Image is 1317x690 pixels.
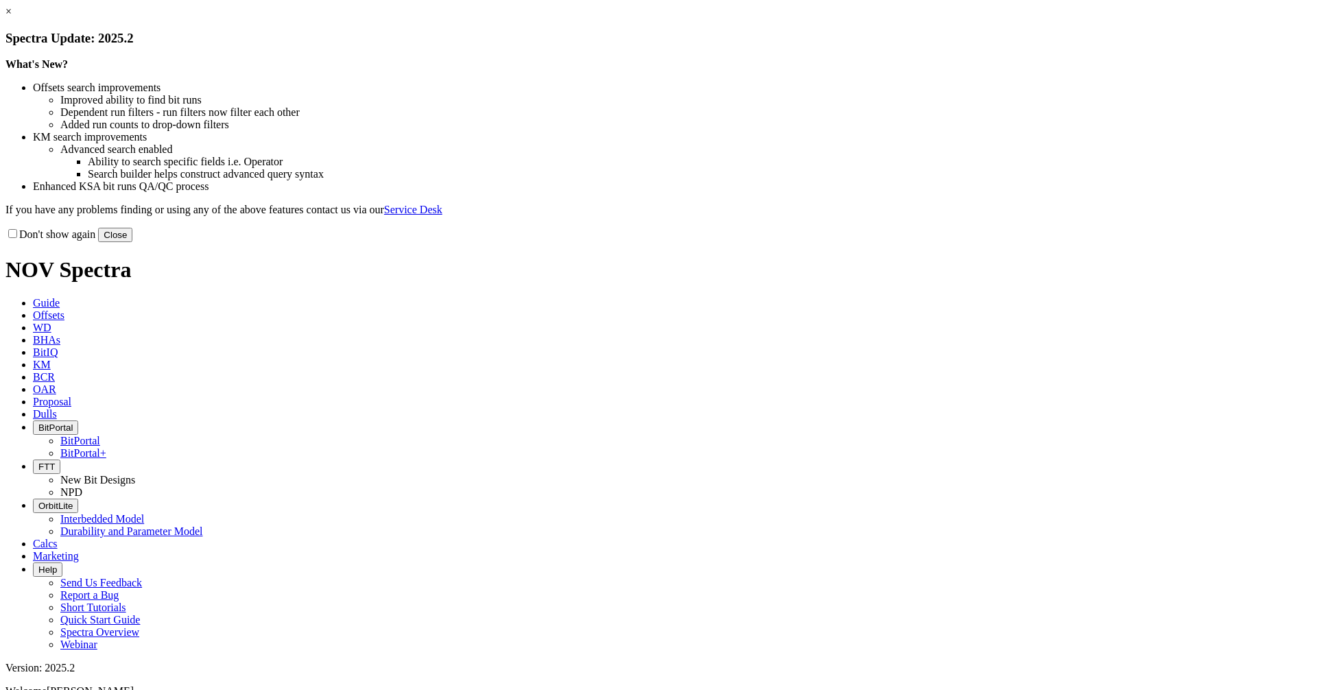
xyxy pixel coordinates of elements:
span: BCR [33,371,55,383]
a: Durability and Parameter Model [60,525,203,537]
a: Quick Start Guide [60,614,140,626]
li: Added run counts to drop-down filters [60,119,1312,131]
span: WD [33,322,51,333]
button: Close [98,228,132,242]
span: OAR [33,383,56,395]
a: New Bit Designs [60,474,135,486]
a: Spectra Overview [60,626,139,638]
span: Dulls [33,408,57,420]
input: Don't show again [8,229,17,238]
span: Marketing [33,550,79,562]
h3: Spectra Update: 2025.2 [5,31,1312,46]
li: Ability to search specific fields i.e. Operator [88,156,1312,168]
span: OrbitLite [38,501,73,511]
li: Enhanced KSA bit runs QA/QC process [33,180,1312,193]
li: Offsets search improvements [33,82,1312,94]
span: Proposal [33,396,71,407]
span: Calcs [33,538,58,549]
span: FTT [38,462,55,472]
span: BHAs [33,334,60,346]
a: BitPortal [60,435,100,447]
span: BitIQ [33,346,58,358]
li: Dependent run filters - run filters now filter each other [60,106,1312,119]
span: KM [33,359,51,370]
div: Version: 2025.2 [5,662,1312,674]
li: Improved ability to find bit runs [60,94,1312,106]
a: Report a Bug [60,589,119,601]
a: × [5,5,12,17]
li: Advanced search enabled [60,143,1312,156]
a: Interbedded Model [60,513,144,525]
a: Send Us Feedback [60,577,142,588]
a: Service Desk [384,204,442,215]
span: BitPortal [38,423,73,433]
h1: NOV Spectra [5,257,1312,283]
a: Webinar [60,639,97,650]
a: NPD [60,486,82,498]
label: Don't show again [5,228,95,240]
p: If you have any problems finding or using any of the above features contact us via our [5,204,1312,216]
li: Search builder helps construct advanced query syntax [88,168,1312,180]
a: BitPortal+ [60,447,106,459]
span: Offsets [33,309,64,321]
span: Help [38,564,57,575]
a: Short Tutorials [60,602,126,613]
strong: What's New? [5,58,68,70]
span: Guide [33,297,60,309]
li: KM search improvements [33,131,1312,143]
